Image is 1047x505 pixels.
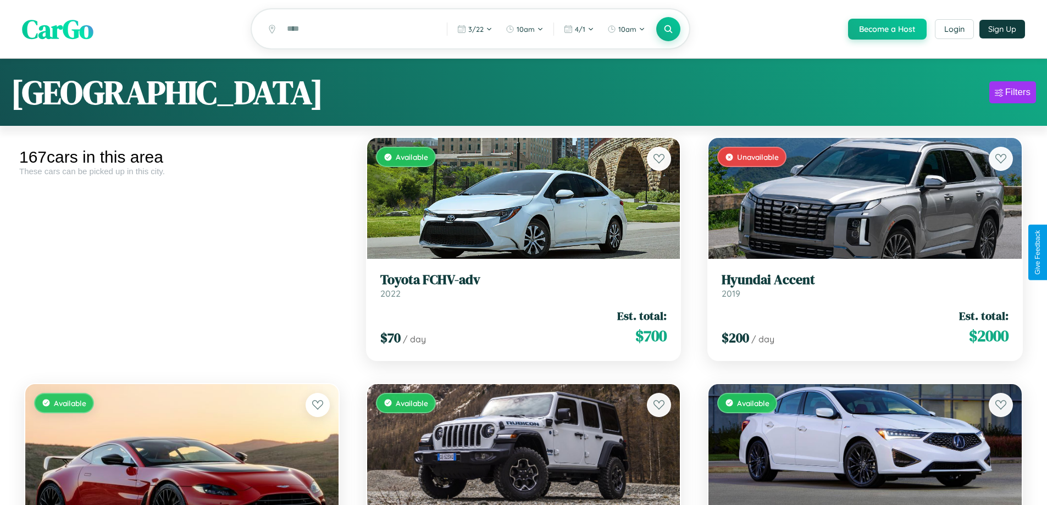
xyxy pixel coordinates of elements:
[1005,87,1031,98] div: Filters
[722,288,740,299] span: 2019
[22,11,93,47] span: CarGo
[989,81,1036,103] button: Filters
[380,272,667,299] a: Toyota FCHV-adv2022
[617,308,667,324] span: Est. total:
[722,329,749,347] span: $ 200
[403,334,426,345] span: / day
[969,325,1009,347] span: $ 2000
[558,20,600,38] button: 4/1
[396,152,428,162] span: Available
[848,19,927,40] button: Become a Host
[380,288,401,299] span: 2022
[517,25,535,34] span: 10am
[737,152,779,162] span: Unavailable
[751,334,774,345] span: / day
[54,398,86,408] span: Available
[959,308,1009,324] span: Est. total:
[11,70,323,115] h1: [GEOGRAPHIC_DATA]
[635,325,667,347] span: $ 700
[575,25,585,34] span: 4 / 1
[1034,230,1042,275] div: Give Feedback
[602,20,651,38] button: 10am
[380,272,667,288] h3: Toyota FCHV-adv
[979,20,1025,38] button: Sign Up
[618,25,636,34] span: 10am
[935,19,974,39] button: Login
[737,398,769,408] span: Available
[722,272,1009,299] a: Hyundai Accent2019
[19,167,345,176] div: These cars can be picked up in this city.
[452,20,498,38] button: 3/22
[468,25,484,34] span: 3 / 22
[380,329,401,347] span: $ 70
[500,20,549,38] button: 10am
[396,398,428,408] span: Available
[19,148,345,167] div: 167 cars in this area
[722,272,1009,288] h3: Hyundai Accent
